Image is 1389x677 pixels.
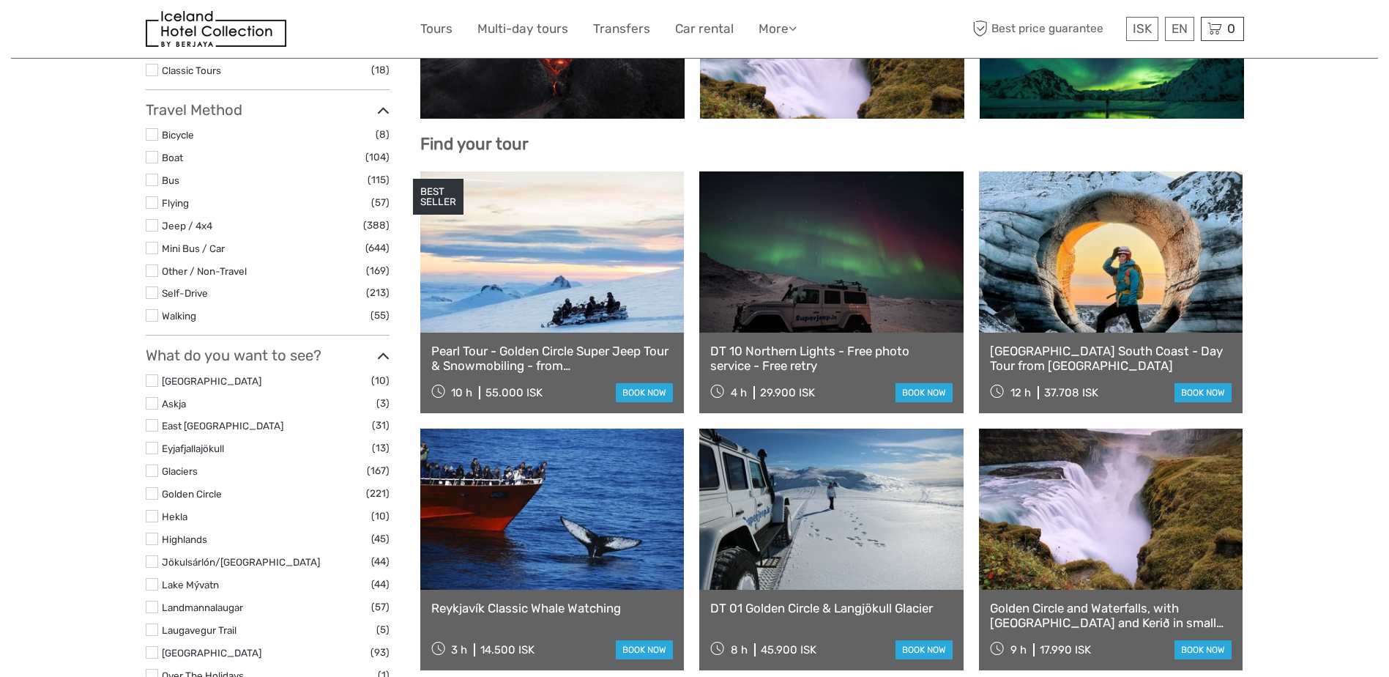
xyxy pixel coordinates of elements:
[372,417,390,434] span: (31)
[162,310,196,322] a: Walking
[162,265,247,277] a: Other / Non-Travel
[371,553,390,570] span: (44)
[162,647,261,659] a: [GEOGRAPHIC_DATA]
[366,284,390,301] span: (213)
[1133,21,1152,36] span: ISK
[368,171,390,188] span: (115)
[480,643,535,656] div: 14.500 ISK
[162,533,207,545] a: Highlands
[431,601,674,615] a: Reykjavík Classic Whale Watching
[731,643,748,656] span: 8 h
[162,375,261,387] a: [GEOGRAPHIC_DATA]
[710,601,953,615] a: DT 01 Golden Circle & Langjökull Glacier
[162,287,208,299] a: Self-Drive
[162,197,189,209] a: Flying
[990,344,1232,374] a: [GEOGRAPHIC_DATA] South Coast - Day Tour from [GEOGRAPHIC_DATA]
[370,307,390,324] span: (55)
[969,17,1122,41] span: Best price guarantee
[365,240,390,256] span: (644)
[371,530,390,547] span: (45)
[371,599,390,615] span: (57)
[146,101,390,119] h3: Travel Method
[371,194,390,211] span: (57)
[895,383,953,402] a: book now
[616,383,673,402] a: book now
[162,243,225,254] a: Mini Bus / Car
[162,174,179,186] a: Bus
[162,220,212,232] a: Jeep / 4x4
[675,18,734,40] a: Car rental
[146,11,286,47] img: 481-8f989b07-3259-4bb0-90ed-3da368179bdc_logo_small.jpg
[366,485,390,502] span: (221)
[162,443,224,454] a: Eyjafjallajökull
[413,179,463,215] div: BEST SELLER
[1225,21,1237,36] span: 0
[1044,386,1098,399] div: 37.708 ISK
[1165,17,1194,41] div: EN
[760,386,815,399] div: 29.900 ISK
[420,134,529,154] b: Find your tour
[431,344,674,374] a: Pearl Tour - Golden Circle Super Jeep Tour & Snowmobiling - from [GEOGRAPHIC_DATA]
[593,18,650,40] a: Transfers
[372,440,390,456] span: (13)
[990,601,1232,631] a: Golden Circle and Waterfalls, with [GEOGRAPHIC_DATA] and Kerið in small group
[451,643,467,656] span: 3 h
[371,62,390,78] span: (18)
[162,152,183,163] a: Boat
[162,64,221,76] a: Classic Tours
[367,462,390,479] span: (167)
[162,511,187,522] a: Hekla
[1174,640,1232,659] a: book now
[616,640,673,659] a: book now
[1010,643,1027,656] span: 9 h
[162,624,237,636] a: Laugavegur Trail
[162,602,243,613] a: Landmannalaugar
[895,640,953,659] a: book now
[365,149,390,166] span: (104)
[759,18,797,40] a: More
[162,129,194,141] a: Bicycle
[761,643,816,656] div: 45.900 ISK
[162,420,283,432] a: East [GEOGRAPHIC_DATA]
[363,217,390,234] span: (388)
[1010,386,1031,399] span: 12 h
[376,126,390,143] span: (8)
[370,644,390,661] span: (93)
[162,465,198,477] a: Glaciers
[162,398,186,410] a: Askja
[162,488,222,500] a: Golden Circle
[371,372,390,389] span: (10)
[451,386,472,399] span: 10 h
[371,576,390,593] span: (44)
[420,18,453,40] a: Tours
[376,395,390,412] span: (3)
[477,18,568,40] a: Multi-day tours
[376,621,390,638] span: (5)
[731,386,747,399] span: 4 h
[162,579,219,591] a: Lake Mývatn
[146,347,390,364] h3: What do you want to see?
[162,556,320,568] a: Jökulsárlón/[GEOGRAPHIC_DATA]
[1174,383,1232,402] a: book now
[366,262,390,279] span: (169)
[1040,643,1091,656] div: 17.990 ISK
[371,508,390,525] span: (10)
[710,344,953,374] a: DT 10 Northern Lights - Free photo service - Free retry
[485,386,543,399] div: 55.000 ISK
